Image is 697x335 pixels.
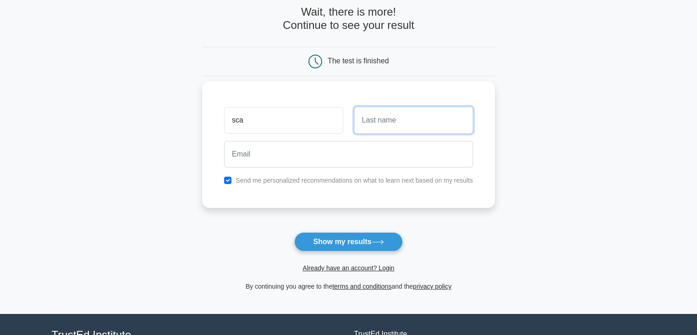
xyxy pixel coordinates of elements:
[302,264,394,272] a: Already have an account? Login
[413,283,451,290] a: privacy policy
[236,177,473,184] label: Send me personalized recommendations on what to learn next based on my results
[224,107,343,134] input: First name
[294,232,402,251] button: Show my results
[332,283,391,290] a: terms and conditions
[224,141,473,167] input: Email
[354,107,473,134] input: Last name
[197,281,500,292] div: By continuing you agree to the and the
[328,57,389,65] div: The test is finished
[202,6,495,32] h4: Wait, there is more! Continue to see your result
